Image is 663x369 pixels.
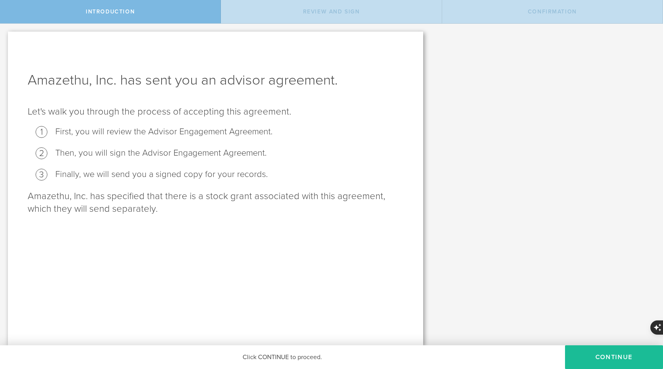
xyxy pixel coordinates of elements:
[565,345,663,369] button: Continue
[28,105,403,118] p: Let's walk you through the process of accepting this agreement.
[55,147,403,159] li: Then, you will sign the Advisor Engagement Agreement.
[28,71,403,90] h1: Amazethu, Inc. has sent you an advisor agreement.
[55,169,403,180] li: Finally, we will send you a signed copy for your records.
[28,190,403,215] p: Amazethu, Inc. has specified that there is a stock grant associated with this agreement, which th...
[55,126,403,137] li: First, you will review the Advisor Engagement Agreement.
[86,8,135,15] span: Introduction
[528,8,577,15] span: Confirmation
[303,8,360,15] span: Review and Sign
